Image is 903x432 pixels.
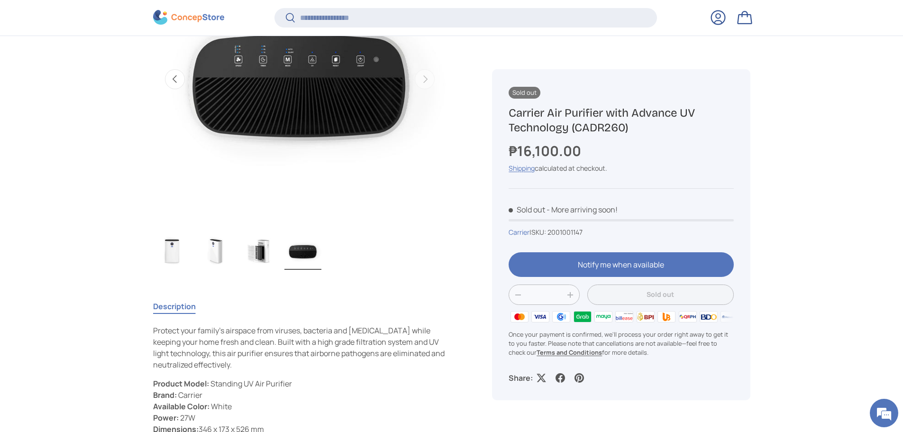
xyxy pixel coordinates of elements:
[139,292,172,305] em: Submit
[153,413,179,423] strong: Power:
[719,310,740,324] img: metrobank
[614,310,635,324] img: billease
[587,285,733,305] button: Sold out
[153,10,224,25] img: ConcepStore
[656,310,677,324] img: ubp
[241,232,278,270] img: carrier-air-purifier-cadr260-w-advance-uv-technology-open-filters-view-concepstore
[509,87,540,99] span: Sold out
[677,310,698,324] img: qrph
[209,378,292,389] span: Standing UV Air Purifier
[153,401,210,412] strong: Available Color:
[210,401,232,412] span: White
[153,295,196,317] button: Description
[155,5,178,28] div: Minimize live chat window
[593,310,614,324] img: maya
[153,325,447,370] p: Protect your family's airspace from viruses, bacteria and [MEDICAL_DATA] while keeping your home ...
[635,310,656,324] img: bpi
[20,119,165,215] span: We are offline. Please leave us a message.
[153,378,209,389] strong: Product Model:
[284,232,321,270] img: carrier-air-purifier-cadr260-w-advance-uv-technology-top-buttons-view-concepstore
[49,53,159,65] div: Leave a message
[572,310,593,324] img: grabpay
[509,164,733,174] div: calculated at checkout.
[509,310,529,324] img: master
[509,228,529,237] a: Carrier
[5,259,181,292] textarea: Type your message and click 'Submit'
[509,164,535,173] a: Shipping
[537,348,602,357] a: Terms and Conditions
[153,390,177,400] strong: Brand:
[509,205,545,215] span: Sold out
[177,390,202,400] span: Carrier
[529,228,583,237] span: |
[698,310,719,324] img: bdo
[547,205,618,215] p: - More arriving soon!
[509,330,733,358] p: Once your payment is confirmed, we'll process your order right away to get it to you faster. Plea...
[197,232,234,270] img: carrier-air-purifier-cadr260-w-advance-uv-technology-left-side-view-concepstore
[547,228,583,237] span: 2001001147
[531,228,546,237] span: SKU:
[551,310,572,324] img: gcash
[509,106,733,135] h1: Carrier Air Purifier with Advance UV Technology (CADR260)
[179,413,195,423] span: 27W
[509,141,584,160] strong: ₱16,100.00
[154,232,191,270] img: carrier-air-purifier-cadr260-w-advance-uv-technology-full-view-concepstore
[530,310,551,324] img: visa
[509,373,533,384] p: Share:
